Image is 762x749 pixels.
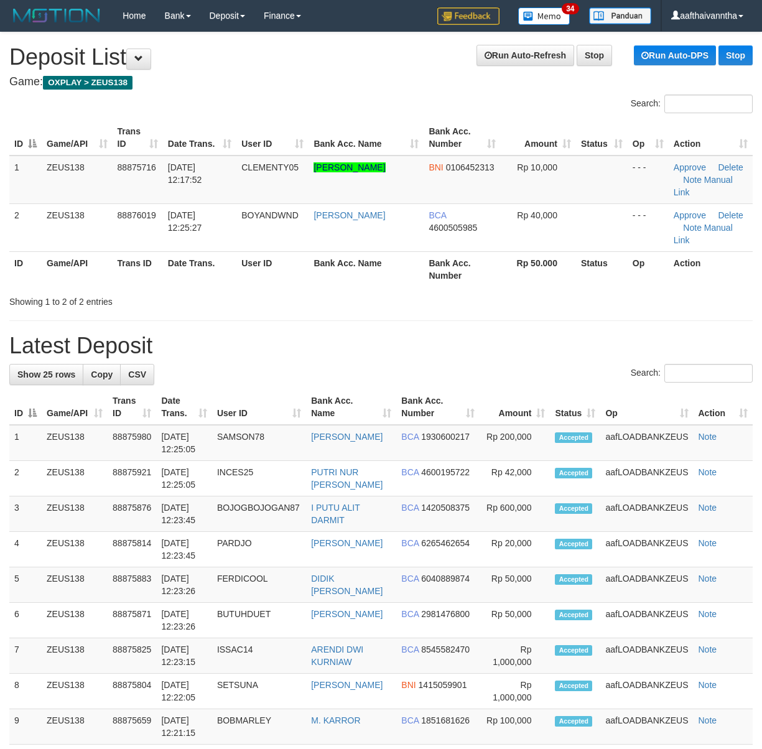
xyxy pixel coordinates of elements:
[156,674,211,709] td: [DATE] 12:22:05
[212,425,306,461] td: SAMSON78
[501,251,576,287] th: Rp 50.000
[156,638,211,674] td: [DATE] 12:23:15
[674,162,706,172] a: Approve
[576,120,628,156] th: Status: activate to sort column ascending
[699,432,717,442] a: Note
[631,364,753,383] label: Search:
[108,603,156,638] td: 88875871
[589,7,651,24] img: panduan.png
[683,223,702,233] a: Note
[401,538,419,548] span: BCA
[699,503,717,513] a: Note
[9,567,42,603] td: 5
[421,609,470,619] span: Copy 2981476800 to clipboard
[699,644,717,654] a: Note
[42,638,108,674] td: ZEUS138
[156,389,211,425] th: Date Trans.: activate to sort column ascending
[699,574,717,584] a: Note
[401,644,419,654] span: BCA
[108,461,156,496] td: 88875921
[156,603,211,638] td: [DATE] 12:23:26
[577,45,612,66] a: Stop
[480,496,550,532] td: Rp 600,000
[42,203,113,251] td: ZEUS138
[108,567,156,603] td: 88875883
[9,496,42,532] td: 3
[600,603,693,638] td: aafLOADBANKZEUS
[9,603,42,638] td: 6
[396,389,480,425] th: Bank Acc. Number: activate to sort column ascending
[699,680,717,690] a: Note
[311,644,363,667] a: ARENDI DWI KURNIAW
[108,674,156,709] td: 88875804
[550,389,600,425] th: Status: activate to sort column ascending
[42,603,108,638] td: ZEUS138
[118,210,156,220] span: 88876019
[212,603,306,638] td: BUTUHDUET
[718,210,743,220] a: Delete
[9,389,42,425] th: ID: activate to sort column descending
[699,538,717,548] a: Note
[631,95,753,113] label: Search:
[9,532,42,567] td: 4
[163,120,236,156] th: Date Trans.: activate to sort column ascending
[241,210,299,220] span: BOYANDWND
[212,638,306,674] td: ISSAC14
[311,432,383,442] a: [PERSON_NAME]
[424,251,501,287] th: Bank Acc. Number
[517,162,557,172] span: Rp 10,000
[419,680,467,690] span: Copy 1415059901 to clipboard
[156,709,211,745] td: [DATE] 12:21:15
[108,638,156,674] td: 88875825
[718,45,753,65] a: Stop
[555,716,592,727] span: Accepted
[306,389,396,425] th: Bank Acc. Name: activate to sort column ascending
[311,715,360,725] a: M. KARROR
[311,574,383,596] a: DIDIK [PERSON_NAME]
[480,638,550,674] td: Rp 1,000,000
[212,461,306,496] td: INCES25
[156,496,211,532] td: [DATE] 12:23:45
[562,3,578,14] span: 34
[212,674,306,709] td: SETSUNA
[600,567,693,603] td: aafLOADBANKZEUS
[108,532,156,567] td: 88875814
[664,364,753,383] input: Search:
[311,467,383,490] a: PUTRI NUR [PERSON_NAME]
[168,210,202,233] span: [DATE] 12:25:27
[156,461,211,496] td: [DATE] 12:25:05
[628,156,669,204] td: - - -
[311,680,383,690] a: [PERSON_NAME]
[674,175,733,197] a: Manual Link
[600,425,693,461] td: aafLOADBANKZEUS
[518,7,570,25] img: Button%20Memo.svg
[128,370,146,379] span: CSV
[9,203,42,251] td: 2
[9,709,42,745] td: 9
[424,120,501,156] th: Bank Acc. Number: activate to sort column ascending
[401,574,419,584] span: BCA
[163,251,236,287] th: Date Trans.
[120,364,154,385] a: CSV
[429,162,443,172] span: BNI
[501,120,576,156] th: Amount: activate to sort column ascending
[118,162,156,172] span: 88875716
[401,432,419,442] span: BCA
[212,496,306,532] td: BOJOGBOJOGAN87
[480,532,550,567] td: Rp 20,000
[42,461,108,496] td: ZEUS138
[156,567,211,603] td: [DATE] 12:23:26
[480,709,550,745] td: Rp 100,000
[480,567,550,603] td: Rp 50,000
[108,496,156,532] td: 88875876
[212,567,306,603] td: FERDICOOL
[683,175,702,185] a: Note
[43,76,132,90] span: OXPLAY > ZEUS138
[42,156,113,204] td: ZEUS138
[600,709,693,745] td: aafLOADBANKZEUS
[42,709,108,745] td: ZEUS138
[241,162,299,172] span: CLEMENTY05
[42,251,113,287] th: Game/API
[401,503,419,513] span: BCA
[555,468,592,478] span: Accepted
